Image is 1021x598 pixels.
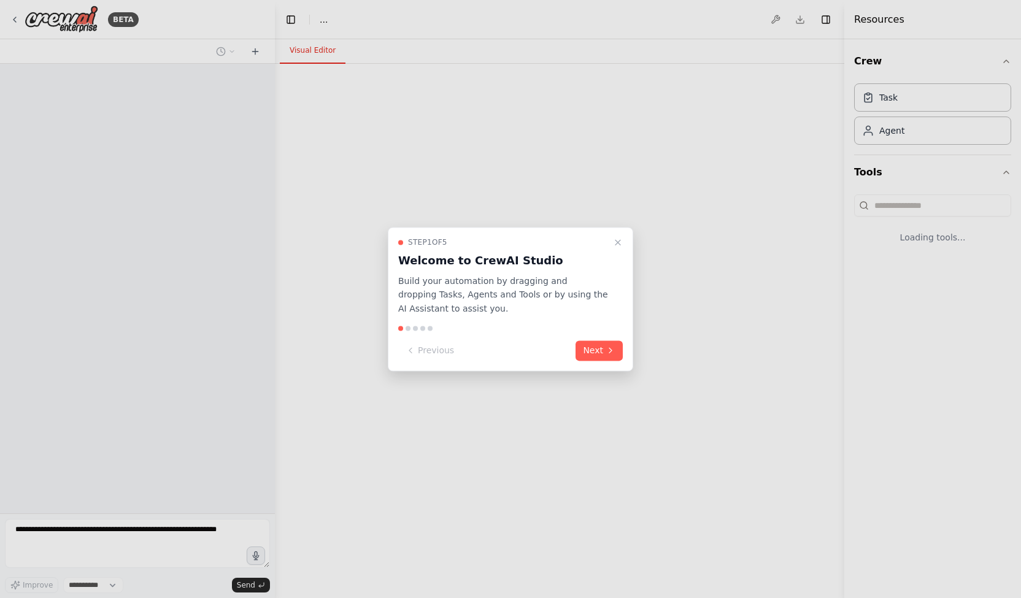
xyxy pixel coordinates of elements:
[282,11,299,28] button: Hide left sidebar
[576,340,623,361] button: Next
[398,274,608,316] p: Build your automation by dragging and dropping Tasks, Agents and Tools or by using the AI Assista...
[398,252,608,269] h3: Welcome to CrewAI Studio
[611,235,625,250] button: Close walkthrough
[398,340,461,361] button: Previous
[408,237,447,247] span: Step 1 of 5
